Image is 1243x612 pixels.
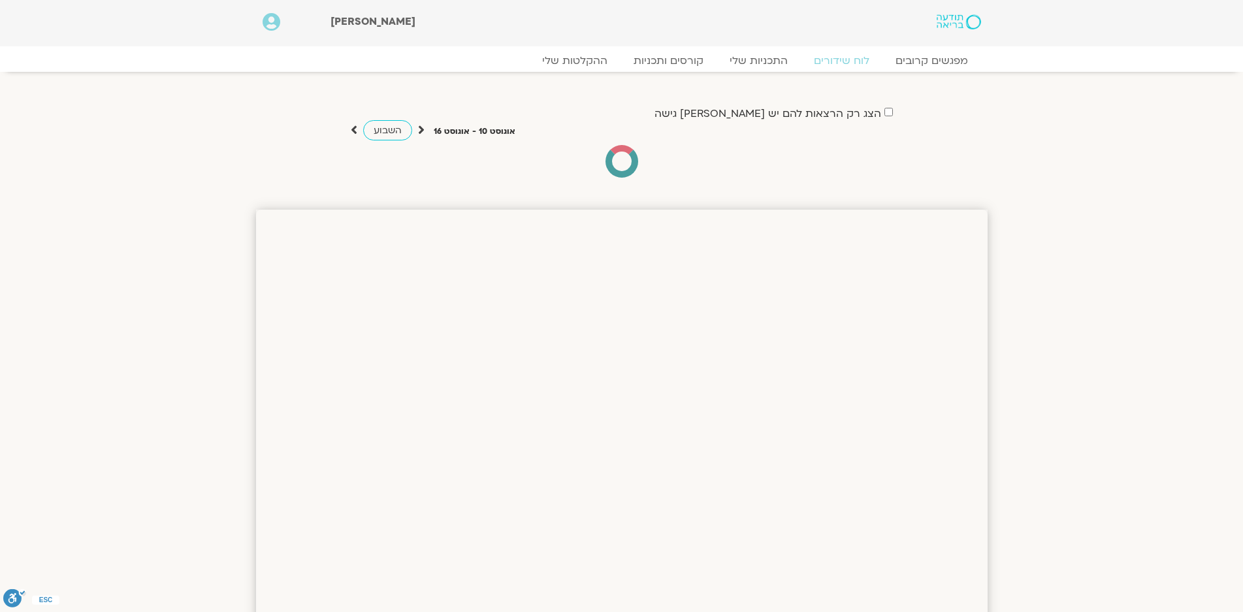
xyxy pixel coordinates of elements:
label: הצג רק הרצאות להם יש [PERSON_NAME] גישה [654,108,881,120]
a: מפגשים קרובים [882,54,981,67]
nav: Menu [263,54,981,67]
a: קורסים ותכניות [621,54,717,67]
span: [PERSON_NAME] [331,14,415,29]
span: השבוע [374,124,402,137]
a: התכניות שלי [717,54,801,67]
a: ההקלטות שלי [529,54,621,67]
a: השבוע [363,120,412,140]
p: אוגוסט 10 - אוגוסט 16 [434,125,515,138]
a: לוח שידורים [801,54,882,67]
